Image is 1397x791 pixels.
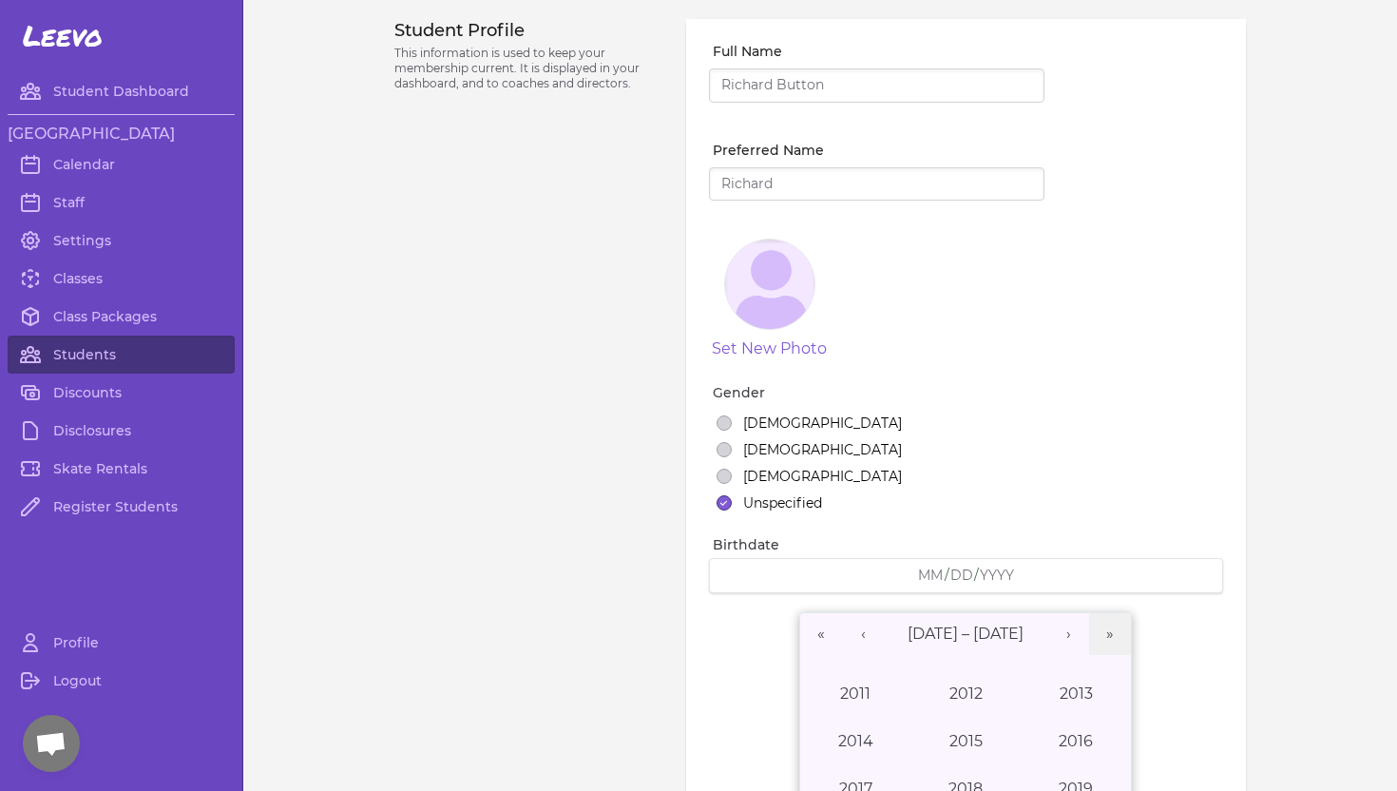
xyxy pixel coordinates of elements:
[1021,718,1131,765] button: 2016
[23,19,103,53] span: Leevo
[743,440,902,459] label: [DEMOGRAPHIC_DATA]
[23,715,80,772] div: Open chat
[1089,613,1131,655] button: »
[743,493,822,512] label: Unspecified
[8,374,235,412] a: Discounts
[910,718,1021,765] button: 2015
[8,298,235,336] a: Class Packages
[910,670,1021,718] button: 2012
[8,624,235,662] a: Profile
[713,383,1223,402] label: Gender
[908,625,1024,643] span: [DATE] – [DATE]
[8,72,235,110] a: Student Dashboard
[800,670,910,718] button: 2011
[945,566,949,585] span: /
[8,222,235,260] a: Settings
[394,46,663,91] p: This information is used to keep your membership current. It is displayed in your dashboard, and ...
[884,613,1047,655] button: [DATE] – [DATE]
[8,336,235,374] a: Students
[8,450,235,488] a: Skate Rentals
[800,718,910,765] button: 2014
[8,662,235,700] a: Logout
[8,488,235,526] a: Register Students
[800,613,842,655] button: «
[979,567,1015,585] input: YYYY
[1047,613,1089,655] button: ›
[394,19,663,42] h3: Student Profile
[917,567,945,585] input: MM
[949,567,974,585] input: DD
[713,42,1044,61] label: Full Name
[8,145,235,183] a: Calendar
[709,68,1044,103] input: Richard Button
[709,167,1044,202] input: Richard
[8,260,235,298] a: Classes
[842,613,884,655] button: ‹
[743,467,902,486] label: [DEMOGRAPHIC_DATA]
[713,141,1044,160] label: Preferred Name
[743,414,902,433] label: [DEMOGRAPHIC_DATA]
[8,412,235,450] a: Disclosures
[8,123,235,145] h3: [GEOGRAPHIC_DATA]
[8,183,235,222] a: Staff
[713,535,1223,554] label: Birthdate
[974,566,979,585] span: /
[712,338,827,360] button: Set New Photo
[1021,670,1131,718] button: 2013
